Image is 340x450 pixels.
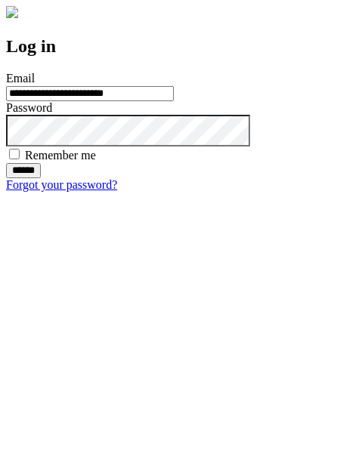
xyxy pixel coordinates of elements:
[6,6,18,18] img: logo-4e3dc11c47720685a147b03b5a06dd966a58ff35d612b21f08c02c0306f2b779.png
[25,149,96,162] label: Remember me
[6,178,117,191] a: Forgot your password?
[6,36,334,57] h2: Log in
[6,72,35,85] label: Email
[6,101,52,114] label: Password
